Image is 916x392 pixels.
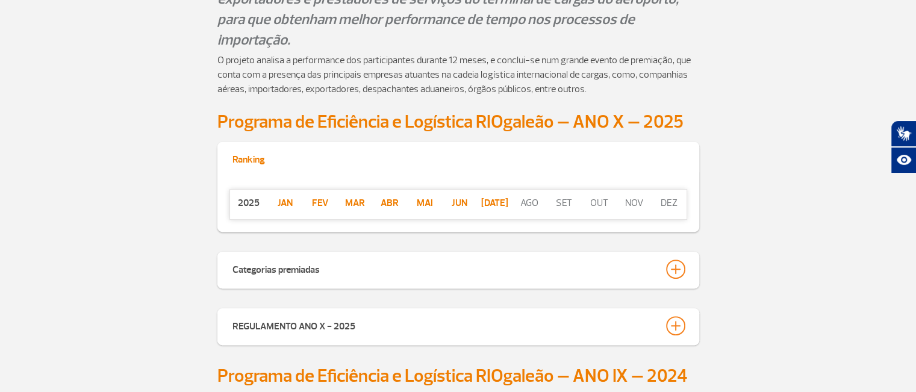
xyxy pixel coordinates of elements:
[232,150,265,166] div: Ranking
[232,316,685,336] button: REGULAMENTO ANO X - 2025
[617,196,652,210] p: nov
[652,196,687,210] p: dez
[891,147,916,173] button: Abrir recursos assistivos.
[891,120,916,147] button: Abrir tradutor de língua de sinais.
[230,196,268,210] p: 2025
[303,196,338,210] a: Fev
[891,120,916,173] div: Plugin de acessibilidade da Hand Talk.
[217,53,699,96] p: O projeto analisa a performance dos participantes durante 12 meses, e conclui-se num grande event...
[232,316,355,333] div: REGULAMENTO ANO X - 2025
[407,196,442,210] a: Mai
[442,196,477,210] a: Jun
[217,111,699,133] h2: Programa de Eficiência e Logística RIOgaleão – ANO X – 2025
[268,196,303,210] a: jan
[217,365,699,387] h2: Programa de Eficiência e Logística RIOgaleão – ANO IX – 2024
[232,259,685,279] button: Categorias premiadas
[512,196,547,210] p: ago
[547,196,582,210] p: set
[232,260,320,276] div: Categorias premiadas
[232,149,685,170] button: Ranking
[582,196,617,210] p: out
[337,196,372,210] a: Mar
[372,196,407,210] a: Abr
[477,196,512,210] a: [DATE]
